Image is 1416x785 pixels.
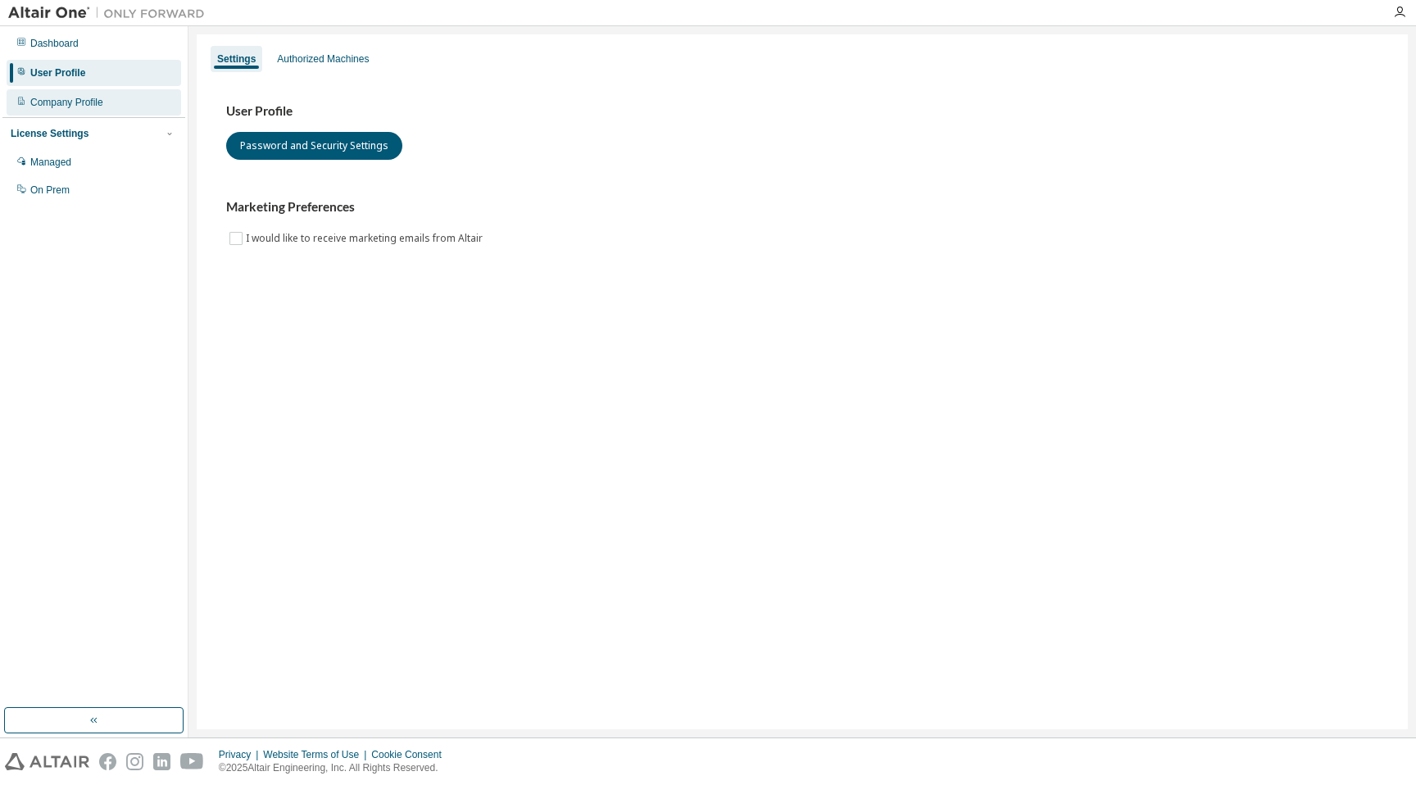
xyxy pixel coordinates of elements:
[226,132,402,160] button: Password and Security Settings
[246,229,486,248] label: I would like to receive marketing emails from Altair
[8,5,213,21] img: Altair One
[226,199,1378,216] h3: Marketing Preferences
[30,96,103,109] div: Company Profile
[371,748,451,761] div: Cookie Consent
[11,127,88,140] div: License Settings
[5,753,89,770] img: altair_logo.svg
[153,753,170,770] img: linkedin.svg
[126,753,143,770] img: instagram.svg
[30,184,70,197] div: On Prem
[263,748,371,761] div: Website Terms of Use
[30,37,79,50] div: Dashboard
[226,103,1378,120] h3: User Profile
[180,753,204,770] img: youtube.svg
[219,748,263,761] div: Privacy
[30,66,85,79] div: User Profile
[99,753,116,770] img: facebook.svg
[219,761,452,775] p: © 2025 Altair Engineering, Inc. All Rights Reserved.
[30,156,71,169] div: Managed
[277,52,369,66] div: Authorized Machines
[217,52,256,66] div: Settings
